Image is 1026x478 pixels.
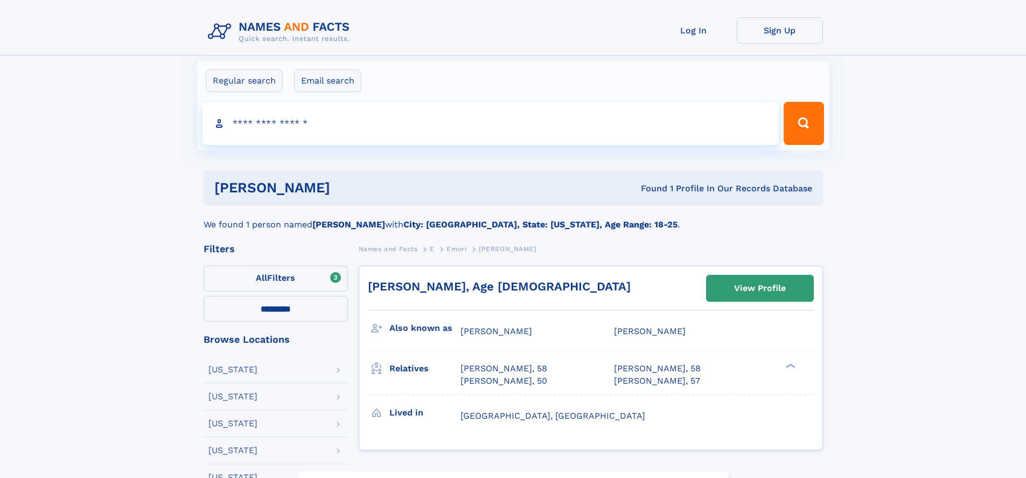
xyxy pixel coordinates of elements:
[368,280,631,293] a: [PERSON_NAME], Age [DEMOGRAPHIC_DATA]
[389,319,460,337] h3: Also known as
[214,181,486,195] h1: [PERSON_NAME]
[208,419,257,428] div: [US_STATE]
[446,242,466,255] a: Emori
[204,244,348,254] div: Filters
[737,17,823,44] a: Sign Up
[204,17,359,46] img: Logo Names and Facts
[403,219,678,230] b: City: [GEOGRAPHIC_DATA], State: [US_STATE], Age Range: 18-25
[204,335,348,344] div: Browse Locations
[359,242,418,255] a: Names and Facts
[479,245,536,253] span: [PERSON_NAME]
[460,326,532,336] span: [PERSON_NAME]
[651,17,737,44] a: Log In
[614,375,700,387] a: [PERSON_NAME], 57
[784,102,823,145] button: Search Button
[430,242,435,255] a: E
[208,446,257,455] div: [US_STATE]
[256,273,267,283] span: All
[204,205,823,231] div: We found 1 person named with .
[204,266,348,292] label: Filters
[206,70,283,92] label: Regular search
[460,411,645,421] span: [GEOGRAPHIC_DATA], [GEOGRAPHIC_DATA]
[614,363,701,375] a: [PERSON_NAME], 58
[446,245,466,253] span: Emori
[203,102,779,145] input: search input
[312,219,385,230] b: [PERSON_NAME]
[485,183,812,195] div: Found 1 Profile In Our Records Database
[734,276,786,301] div: View Profile
[208,392,257,401] div: [US_STATE]
[294,70,361,92] label: Email search
[614,326,686,336] span: [PERSON_NAME]
[783,363,796,370] div: ❯
[707,275,813,301] a: View Profile
[389,404,460,422] h3: Lived in
[460,363,547,375] a: [PERSON_NAME], 58
[389,359,460,378] h3: Relatives
[208,365,257,374] div: [US_STATE]
[460,375,547,387] a: [PERSON_NAME], 50
[430,245,435,253] span: E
